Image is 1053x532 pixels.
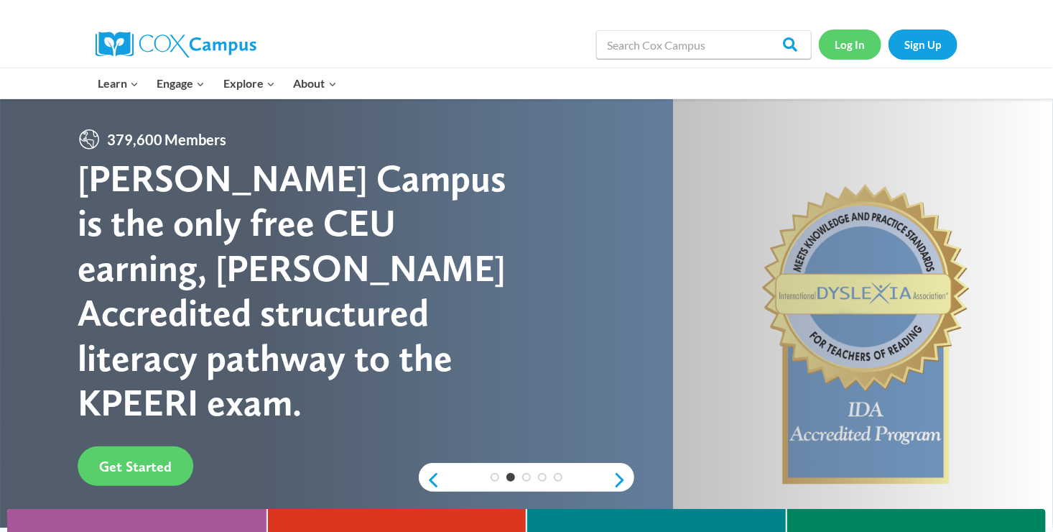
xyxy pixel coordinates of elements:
[491,473,499,482] a: 1
[419,472,440,489] a: previous
[148,68,215,98] button: Child menu of Engage
[88,68,148,98] button: Child menu of Learn
[506,473,515,482] a: 2
[596,30,812,59] input: Search Cox Campus
[214,68,284,98] button: Child menu of Explore
[522,473,531,482] a: 3
[419,466,634,495] div: content slider buttons
[819,29,881,59] a: Log In
[96,32,256,58] img: Cox Campus
[78,446,193,486] a: Get Started
[538,473,547,482] a: 4
[889,29,957,59] a: Sign Up
[99,458,172,475] span: Get Started
[101,128,233,151] span: 379,600 Members
[284,68,346,98] button: Child menu of About
[554,473,562,482] a: 5
[78,156,526,425] div: [PERSON_NAME] Campus is the only free CEU earning, [PERSON_NAME] Accredited structured literacy p...
[613,472,634,489] a: next
[819,29,957,59] nav: Secondary Navigation
[88,68,345,98] nav: Primary Navigation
